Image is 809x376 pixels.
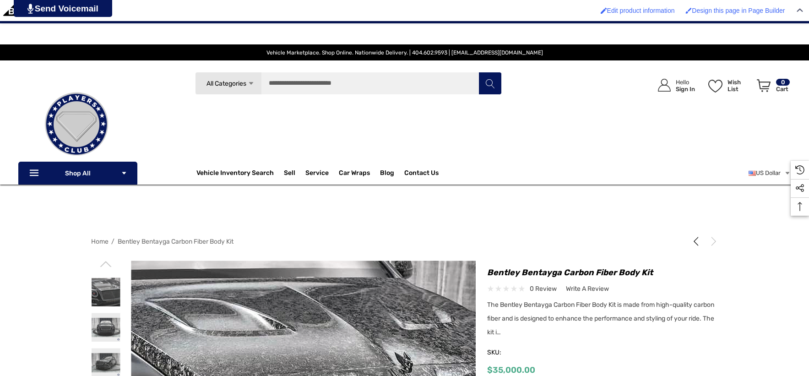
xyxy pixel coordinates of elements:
p: Wish List [728,79,752,93]
img: Bentley Bentayga Carbon Fiber Body Kit [92,278,120,306]
span: Vehicle Marketplace. Shop Online. Nationwide Delivery. | 404.602.9593 | [EMAIL_ADDRESS][DOMAIN_NAME] [266,49,543,56]
svg: Icon Arrow Down [121,170,127,176]
span: Edit product information [607,7,675,14]
img: Enabled brush for product edit [601,7,607,14]
p: Hello [676,79,695,86]
img: Close Admin Bar [797,8,803,12]
p: Shop All [18,162,137,185]
a: Enabled brush for product edit Edit product information [596,2,679,19]
p: Sign In [676,86,695,93]
svg: Icon User Account [658,79,671,92]
h1: Bentley Bentayga Carbon Fiber Body Kit [487,265,718,280]
a: Sell [284,164,305,182]
svg: Top [791,202,809,211]
svg: Social Media [795,184,804,193]
svg: Review Your Cart [757,79,771,92]
span: Sell [284,169,295,179]
span: 0 review [530,283,557,294]
a: Sign in [647,70,700,101]
a: Write a Review [566,283,609,294]
span: $35,000.00 [487,365,535,375]
button: Search [478,72,501,95]
a: Blog [380,169,394,179]
a: Vehicle Inventory Search [196,169,274,179]
svg: Icon Arrow Down [248,80,255,87]
img: Bentley Bentayga Carbon Fiber Body Kit [92,313,120,342]
a: Enabled brush for page builder edit. Design this page in Page Builder [681,2,789,19]
span: Car Wraps [339,169,370,179]
a: Wish List Wish List [704,70,753,101]
a: Car Wraps [339,164,380,182]
a: Service [305,169,329,179]
img: Players Club | Cars For Sale [31,78,122,170]
a: Contact Us [404,169,439,179]
a: Previous [691,237,704,246]
span: Write a Review [566,285,609,293]
span: The Bentley Bentayga Carbon Fiber Body Kit is made from high-quality carbon fiber and is designed... [487,301,714,336]
img: PjwhLS0gR2VuZXJhdG9yOiBHcmF2aXQuaW8gLS0+PHN2ZyB4bWxucz0iaHR0cDovL3d3dy53My5vcmcvMjAwMC9zdmciIHhtb... [27,4,33,14]
a: Bentley Bentayga Carbon Fiber Body Kit [118,238,233,245]
svg: Wish List [708,80,722,93]
svg: Icon Line [28,168,42,179]
svg: Go to slide 2 of 2 [100,258,111,270]
span: All Categories [206,80,246,87]
nav: Breadcrumb [91,234,718,250]
a: Next [706,237,718,246]
span: Design this page in Page Builder [692,7,785,14]
a: Cart with 0 items [753,70,791,105]
img: Enabled brush for page builder edit. [685,7,692,14]
p: 0 [776,79,790,86]
p: Cart [776,86,790,93]
svg: Recently Viewed [795,165,804,174]
a: USD [749,164,791,182]
span: SKU: [487,346,533,359]
a: All Categories Icon Arrow Down Icon Arrow Up [195,72,261,95]
a: Home [91,238,109,245]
